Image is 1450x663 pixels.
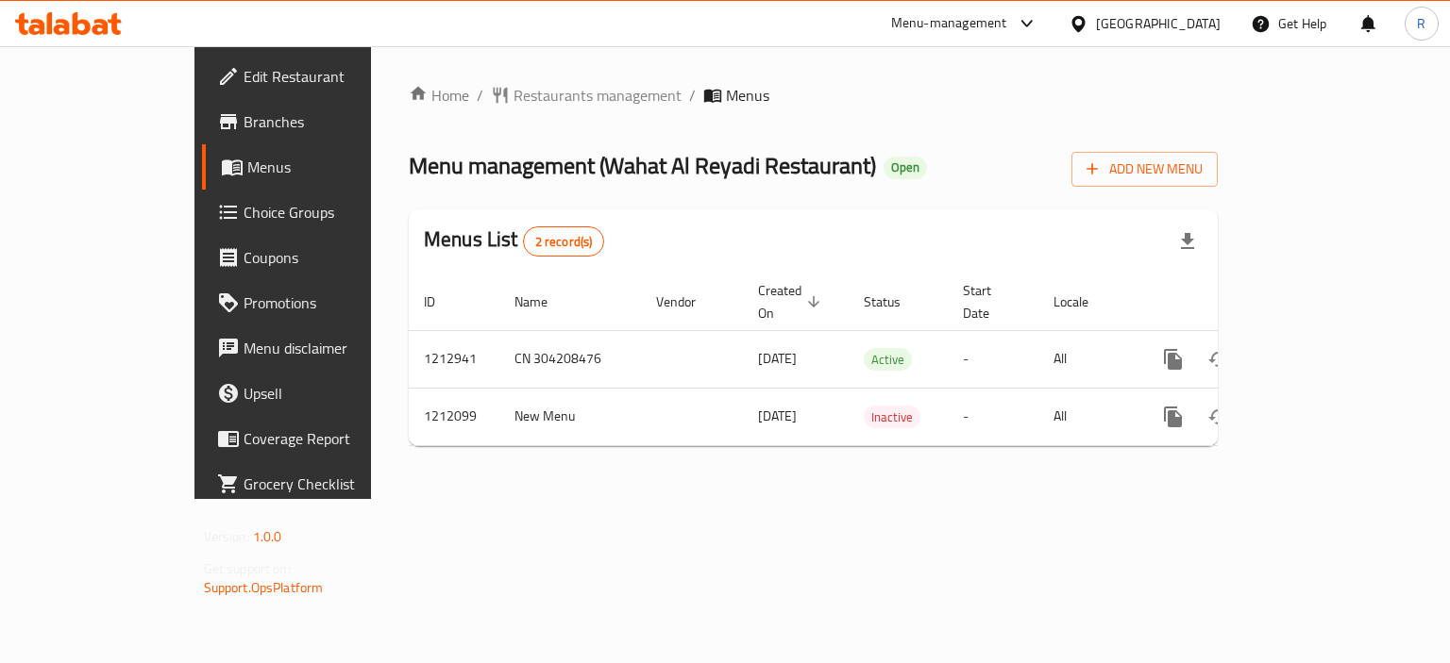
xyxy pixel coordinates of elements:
[202,144,437,190] a: Menus
[884,157,927,179] div: Open
[244,427,422,450] span: Coverage Report
[204,556,291,581] span: Get support on:
[963,279,1016,324] span: Start Date
[514,84,682,107] span: Restaurants management
[689,84,696,107] li: /
[1038,388,1136,445] td: All
[948,388,1038,445] td: -
[409,84,469,107] a: Home
[864,406,920,428] div: Inactive
[1151,394,1196,439] button: more
[202,190,437,235] a: Choice Groups
[202,235,437,280] a: Coupons
[409,144,876,187] span: Menu management ( Wahat Al Reyadi Restaurant )
[202,325,437,371] a: Menu disclaimer
[864,290,925,313] span: Status
[1096,13,1221,34] div: [GEOGRAPHIC_DATA]
[244,337,422,359] span: Menu disclaimer
[244,246,422,269] span: Coupons
[202,416,437,461] a: Coverage Report
[524,233,604,251] span: 2 record(s)
[202,99,437,144] a: Branches
[523,226,605,257] div: Total records count
[864,349,912,371] span: Active
[244,291,422,314] span: Promotions
[1054,290,1113,313] span: Locale
[1417,13,1425,34] span: R
[477,84,483,107] li: /
[514,290,572,313] span: Name
[424,290,460,313] span: ID
[202,54,437,99] a: Edit Restaurant
[409,330,499,388] td: 1212941
[202,280,437,325] a: Promotions
[499,330,641,388] td: CN 304208476
[864,348,912,371] div: Active
[656,290,720,313] span: Vendor
[202,461,437,506] a: Grocery Checklist
[758,404,797,428] span: [DATE]
[424,225,604,257] h2: Menus List
[409,388,499,445] td: 1212099
[247,156,422,178] span: Menus
[726,84,769,107] span: Menus
[1196,337,1241,382] button: Change Status
[758,279,826,324] span: Created On
[253,524,282,549] span: 1.0.0
[1136,273,1347,331] th: Actions
[1196,394,1241,439] button: Change Status
[1038,330,1136,388] td: All
[409,84,1218,107] nav: breadcrumb
[1071,152,1218,187] button: Add New Menu
[1087,157,1203,181] span: Add New Menu
[758,346,797,371] span: [DATE]
[204,575,324,600] a: Support.OpsPlatform
[204,524,250,549] span: Version:
[864,406,920,428] span: Inactive
[1151,337,1196,382] button: more
[244,382,422,405] span: Upsell
[499,388,641,445] td: New Menu
[244,201,422,224] span: Choice Groups
[948,330,1038,388] td: -
[244,472,422,495] span: Grocery Checklist
[202,371,437,416] a: Upsell
[244,65,422,88] span: Edit Restaurant
[884,159,927,175] span: Open
[491,84,682,107] a: Restaurants management
[409,273,1347,446] table: enhanced table
[244,110,422,133] span: Branches
[1165,219,1210,264] div: Export file
[891,12,1007,35] div: Menu-management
